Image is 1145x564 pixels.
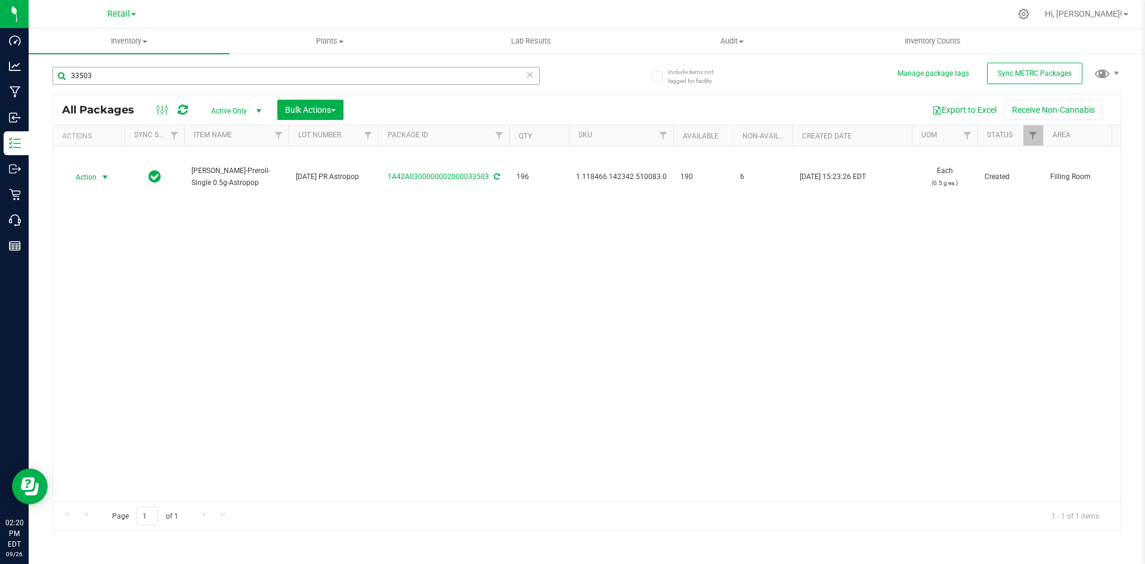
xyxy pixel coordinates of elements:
[358,125,378,146] a: Filter
[1045,9,1122,19] span: Hi, [PERSON_NAME]!
[632,29,833,54] a: Audit
[9,35,21,47] inline-svg: Dashboard
[1042,507,1109,525] span: 1 - 1 of 1 items
[889,36,977,47] span: Inventory Counts
[9,163,21,175] inline-svg: Outbound
[802,132,852,140] a: Created Date
[668,67,728,85] span: Include items not tagged for facility
[298,131,341,139] a: Lot Number
[1016,8,1031,20] div: Manage settings
[919,177,970,189] p: (0.5 g ea.)
[102,507,188,525] span: Page of 1
[230,29,431,54] a: Plants
[285,105,336,115] span: Bulk Actions
[1053,131,1070,139] a: Area
[683,132,719,140] a: Available
[9,214,21,226] inline-svg: Call Center
[296,171,371,183] span: [DATE] PR Astropop
[680,171,726,183] span: 190
[516,171,562,183] span: 196
[495,36,567,47] span: Lab Results
[578,131,592,139] a: SKU
[833,29,1033,54] a: Inventory Counts
[12,469,48,504] iframe: Resource center
[987,63,1082,84] button: Sync METRC Packages
[65,169,97,186] span: Action
[1004,100,1103,120] button: Receive Non-Cannabis
[921,131,937,139] a: UOM
[632,36,832,47] span: Audit
[388,131,428,139] a: Package ID
[492,172,500,181] span: Sync from Compliance System
[52,67,540,85] input: Search Package ID, Item Name, SKU, Lot or Part Number...
[958,125,977,146] a: Filter
[5,550,23,559] p: 09/26
[62,103,146,116] span: All Packages
[9,112,21,124] inline-svg: Inbound
[29,29,230,54] a: Inventory
[924,100,1004,120] button: Export to Excel
[742,132,796,140] a: Non-Available
[107,9,130,19] span: Retail
[9,137,21,149] inline-svg: Inventory
[431,29,632,54] a: Lab Results
[9,86,21,98] inline-svg: Manufacturing
[800,171,866,183] span: [DATE] 15:23:26 EDT
[1023,125,1043,146] a: Filter
[98,169,113,186] span: select
[519,132,532,140] a: Qty
[137,507,158,525] input: 1
[9,60,21,72] inline-svg: Analytics
[576,171,667,183] span: 1.118466.142342.510083.0
[9,189,21,201] inline-svg: Retail
[9,240,21,252] inline-svg: Reports
[134,131,180,139] a: Sync Status
[985,171,1036,183] span: Created
[191,165,281,188] span: [PERSON_NAME]-Preroll-Single 0.5g-Astropop
[5,517,23,550] p: 02:20 PM EDT
[987,131,1013,139] a: Status
[165,125,184,146] a: Filter
[654,125,673,146] a: Filter
[269,125,289,146] a: Filter
[62,132,120,140] div: Actions
[919,165,970,188] span: Each
[194,131,232,139] a: Item Name
[525,67,534,82] span: Clear
[277,100,343,120] button: Bulk Actions
[490,125,509,146] a: Filter
[230,36,430,47] span: Plants
[1050,171,1125,183] span: Filling Room
[29,36,230,47] span: Inventory
[388,172,489,181] a: 1A42A0300000002000033503
[740,171,785,183] span: 6
[898,69,969,79] button: Manage package tags
[998,69,1072,78] span: Sync METRC Packages
[148,168,161,185] span: In Sync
